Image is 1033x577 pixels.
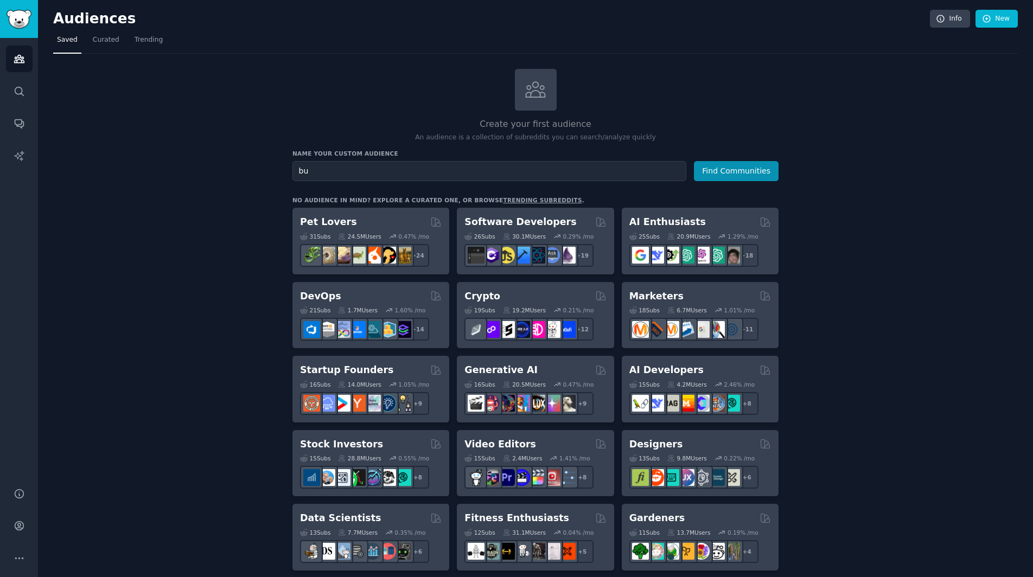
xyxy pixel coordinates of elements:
a: Saved [53,31,81,54]
img: OnlineMarketing [723,321,740,338]
img: AskComputerScience [544,247,560,264]
div: + 18 [736,244,758,267]
img: web3 [513,321,530,338]
h2: Startup Founders [300,363,393,377]
img: herpetology [303,247,320,264]
div: 12 Sub s [464,529,495,536]
img: vegetablegardening [632,543,649,560]
div: 19 Sub s [464,306,495,314]
img: dividends [303,469,320,486]
div: + 12 [571,318,594,341]
img: SaaS [318,395,335,412]
h3: Name your custom audience [292,150,779,157]
img: DevOpsLinks [349,321,366,338]
img: ballpython [318,247,335,264]
img: MarketingResearch [708,321,725,338]
img: DeepSeek [647,247,664,264]
img: sdforall [513,395,530,412]
img: technicalanalysis [394,469,411,486]
div: + 4 [736,540,758,563]
img: ethstaker [498,321,515,338]
div: 24.5M Users [338,233,381,240]
img: StocksAndTrading [364,469,381,486]
p: An audience is a collection of subreddits you can search/analyze quickly [292,133,779,143]
div: + 19 [571,244,594,267]
img: csharp [483,247,500,264]
div: 0.55 % /mo [398,454,429,462]
img: logodesign [647,469,664,486]
h2: Gardeners [629,511,685,525]
img: startup [334,395,350,412]
div: + 11 [736,318,758,341]
div: 18 Sub s [629,306,660,314]
img: software [468,247,484,264]
div: 4.2M Users [667,381,707,388]
div: 13 Sub s [300,529,330,536]
img: GoogleGeminiAI [632,247,649,264]
div: + 24 [406,244,429,267]
img: learndesign [708,469,725,486]
div: 31 Sub s [300,233,330,240]
div: 11 Sub s [629,529,660,536]
div: 31.1M Users [503,529,546,536]
img: fitness30plus [528,543,545,560]
img: UXDesign [678,469,694,486]
img: EntrepreneurRideAlong [303,395,320,412]
div: + 9 [571,392,594,415]
h2: Data Scientists [300,511,381,525]
div: 0.22 % /mo [724,454,755,462]
img: editors [483,469,500,486]
div: 9.8M Users [667,454,707,462]
img: typography [632,469,649,486]
img: physicaltherapy [544,543,560,560]
img: Docker_DevOps [334,321,350,338]
a: trending subreddits [503,197,582,203]
img: MachineLearning [303,543,320,560]
div: 20.9M Users [667,233,710,240]
img: DreamBooth [559,395,576,412]
img: AItoolsCatalog [662,247,679,264]
div: 6.7M Users [667,306,707,314]
img: PlatformEngineers [394,321,411,338]
img: 0xPolygon [483,321,500,338]
div: No audience in mind? Explore a curated one, or browse . [292,196,584,204]
a: Curated [89,31,123,54]
span: Saved [57,35,78,45]
img: dalle2 [483,395,500,412]
img: analytics [364,543,381,560]
img: flowers [693,543,710,560]
span: Curated [93,35,119,45]
div: + 8 [736,392,758,415]
img: GardeningUK [678,543,694,560]
div: 0.47 % /mo [563,381,594,388]
img: DeepSeek [647,395,664,412]
img: elixir [559,247,576,264]
img: ArtificalIntelligence [723,247,740,264]
img: growmybusiness [394,395,411,412]
img: GymMotivation [483,543,500,560]
img: ethfinance [468,321,484,338]
div: 1.05 % /mo [398,381,429,388]
div: 7.7M Users [338,529,378,536]
h2: Generative AI [464,363,538,377]
img: succulents [647,543,664,560]
input: Pick a short name, like "Digital Marketers" or "Movie-Goers" [292,161,686,181]
h2: AI Developers [629,363,704,377]
img: AWS_Certified_Experts [318,321,335,338]
h2: DevOps [300,290,341,303]
img: learnjavascript [498,247,515,264]
img: Trading [349,469,366,486]
img: ValueInvesting [318,469,335,486]
img: VideoEditors [513,469,530,486]
div: 20.5M Users [503,381,546,388]
div: + 14 [406,318,429,341]
div: 0.21 % /mo [563,306,594,314]
img: Forex [334,469,350,486]
img: GardenersWorld [723,543,740,560]
h2: Marketers [629,290,684,303]
span: Trending [135,35,163,45]
img: PetAdvice [379,247,396,264]
div: 16 Sub s [300,381,330,388]
img: leopardgeckos [334,247,350,264]
div: 1.7M Users [338,306,378,314]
